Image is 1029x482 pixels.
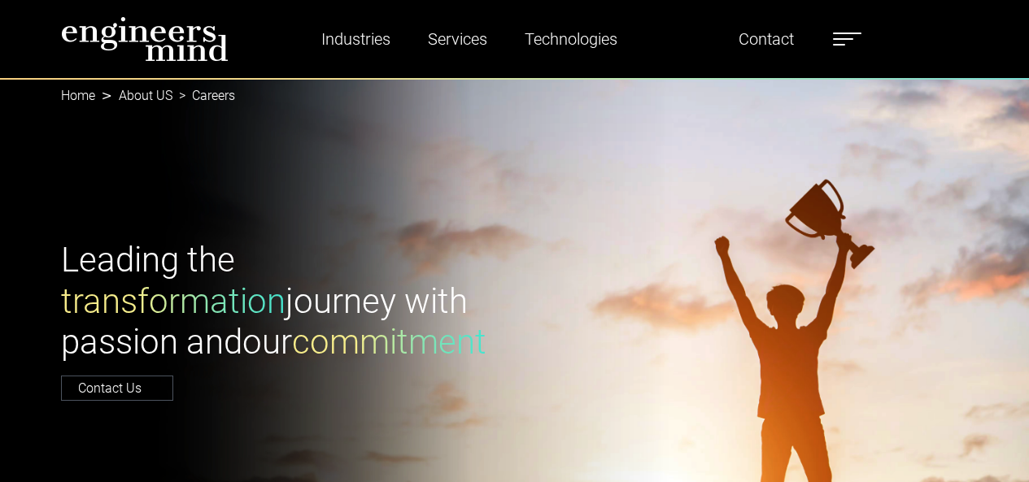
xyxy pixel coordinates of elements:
[61,281,286,321] span: transformation
[61,78,969,114] nav: breadcrumb
[421,20,494,58] a: Services
[518,20,624,58] a: Technologies
[172,86,235,106] li: Careers
[61,376,173,401] a: Contact Us
[119,88,172,103] a: About US
[732,20,800,58] a: Contact
[61,240,505,363] h1: Leading the journey with passion and our
[61,16,229,62] img: logo
[315,20,397,58] a: Industries
[61,88,95,103] a: Home
[292,322,486,362] span: commitment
